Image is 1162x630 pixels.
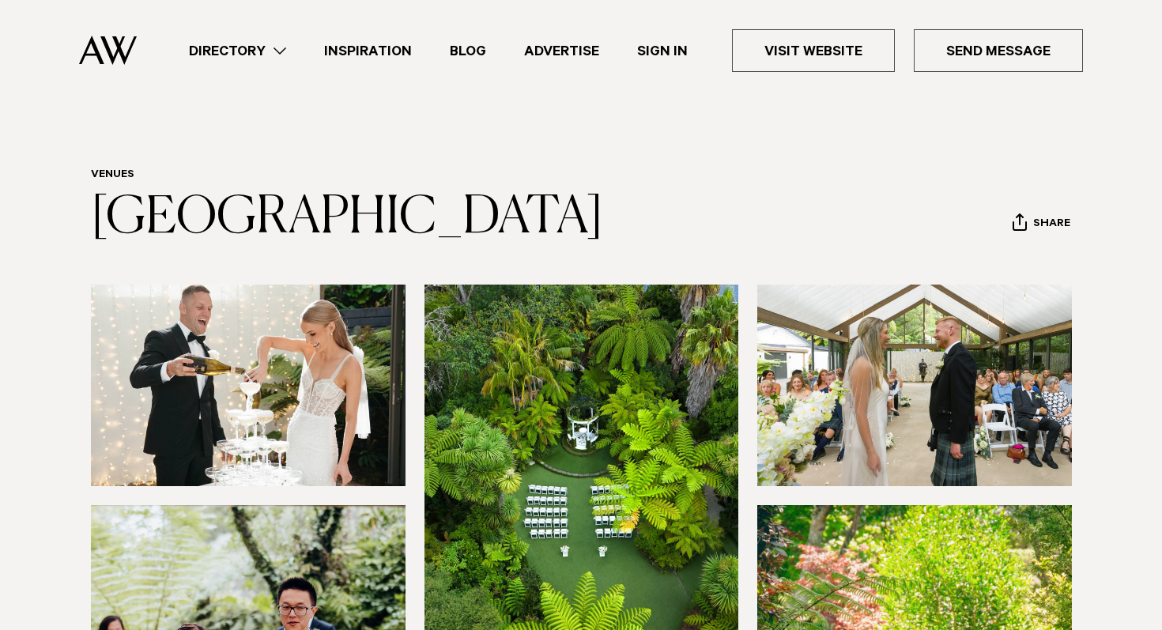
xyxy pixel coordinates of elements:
a: Venues [91,169,134,182]
a: Send Message [914,29,1083,72]
img: Auckland Weddings Logo [79,36,137,65]
a: Visit Website [732,29,895,72]
a: [GEOGRAPHIC_DATA] [91,193,603,243]
a: Sign In [618,40,707,62]
img: Champagne tower at Tui Hills [91,285,406,486]
a: Inspiration [305,40,431,62]
img: Ceremony at West Auckland venue [757,285,1072,486]
a: Directory [170,40,305,62]
span: Share [1033,217,1070,232]
a: Blog [431,40,505,62]
a: Advertise [505,40,618,62]
button: Share [1012,213,1071,236]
